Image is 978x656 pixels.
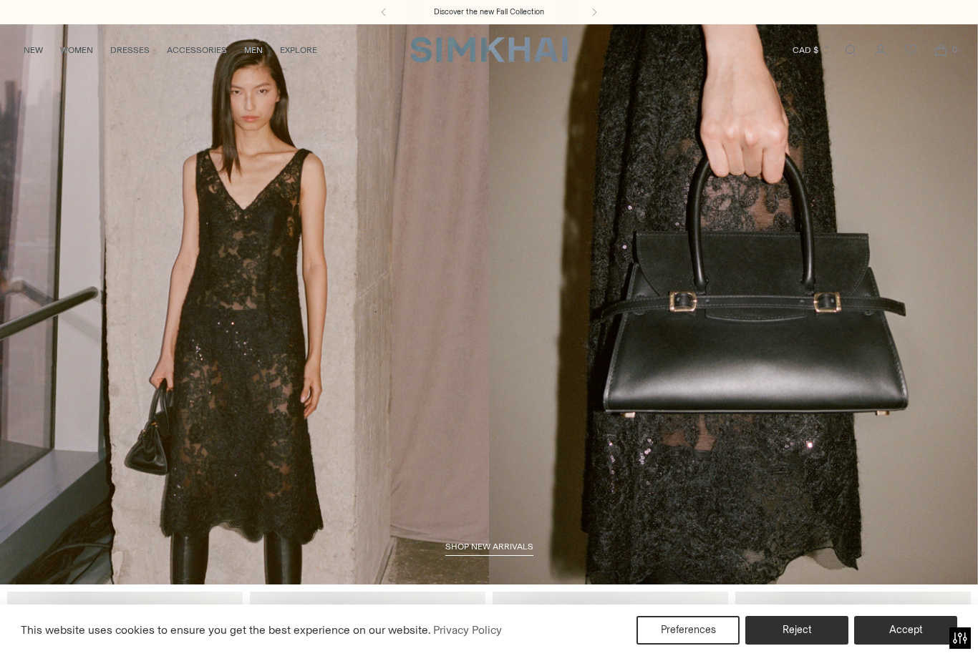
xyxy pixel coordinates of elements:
span: shop new arrivals [445,542,533,552]
button: Preferences [636,616,740,645]
a: DRESSES [110,34,150,66]
a: ACCESSORIES [167,34,227,66]
a: EXPLORE [280,34,317,66]
span: 0 [948,43,961,56]
a: Wishlist [896,36,925,64]
a: SIMKHAI [410,36,568,64]
button: Reject [745,616,848,645]
a: NEW [24,34,43,66]
a: MEN [244,34,263,66]
span: This website uses cookies to ensure you get the best experience on our website. [21,623,431,637]
a: Open cart modal [926,36,955,64]
a: WOMEN [60,34,93,66]
a: Discover the new Fall Collection [434,6,544,18]
a: Go to the account page [866,36,895,64]
a: Privacy Policy (opens in a new tab) [431,620,504,641]
button: Accept [854,616,957,645]
a: Open search modal [836,36,865,64]
button: CAD $ [793,34,831,66]
a: shop new arrivals [445,542,533,556]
